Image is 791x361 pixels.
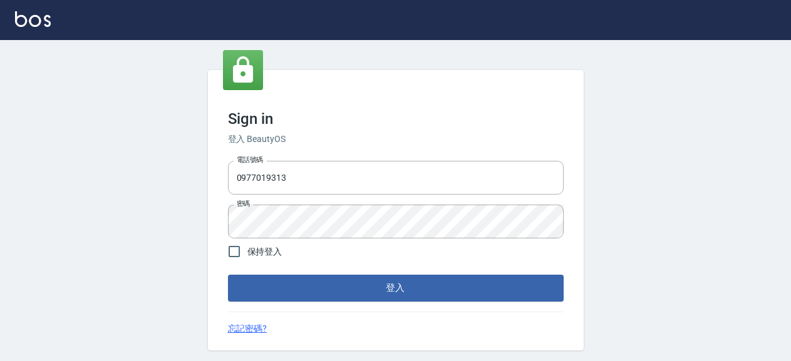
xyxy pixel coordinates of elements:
span: 保持登入 [247,245,282,258]
h6: 登入 BeautyOS [228,133,564,146]
label: 密碼 [237,199,250,208]
img: Logo [15,11,51,27]
a: 忘記密碼? [228,322,267,335]
label: 電話號碼 [237,155,263,165]
button: 登入 [228,275,564,301]
h3: Sign in [228,110,564,128]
